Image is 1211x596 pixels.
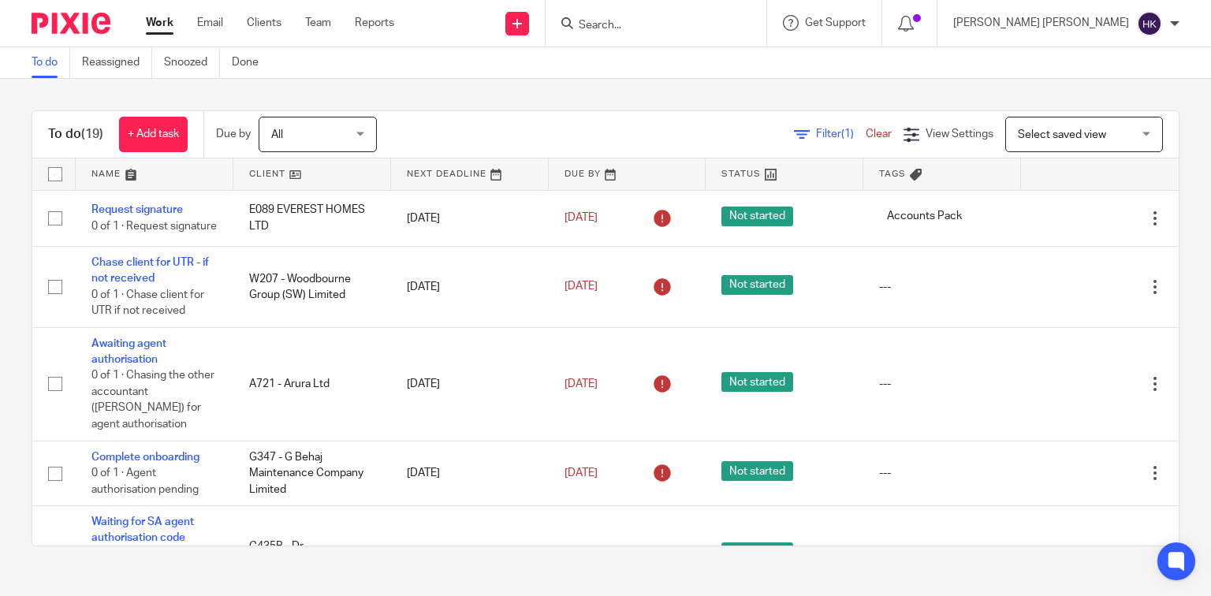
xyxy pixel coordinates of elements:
span: Not started [721,461,793,481]
span: Get Support [805,17,866,28]
span: Not started [721,207,793,226]
td: G347 - G Behaj Maintenance Company Limited [233,441,391,505]
a: Clear [866,129,892,140]
span: Not started [721,275,793,295]
td: W207 - Woodbourne Group (SW) Limited [233,246,391,327]
a: Chase client for UTR - if not received [91,257,209,284]
td: [DATE] [391,327,549,441]
span: [DATE] [565,378,598,389]
td: [DATE] [391,190,549,246]
span: 0 of 1 · Request signature [91,221,217,232]
span: Tags [879,169,906,178]
p: Due by [216,126,251,142]
span: 0 of 1 · Chase client for UTR if not received [91,289,204,317]
input: Search [577,19,719,33]
div: --- [879,465,1005,481]
a: Waiting for SA agent authorisation code [91,516,194,543]
span: Filter [816,129,866,140]
a: Work [146,15,173,31]
a: Reports [355,15,394,31]
span: Accounts Pack [879,207,970,226]
a: Snoozed [164,47,220,78]
span: All [271,129,283,140]
span: [DATE] [565,281,598,292]
a: + Add task [119,117,188,152]
span: [DATE] [565,467,598,479]
a: Request signature [91,204,183,215]
td: E089 EVEREST HOMES LTD [233,190,391,246]
img: svg%3E [1137,11,1162,36]
a: Clients [247,15,281,31]
img: Pixie [32,13,110,34]
span: Not started [721,372,793,392]
a: Email [197,15,223,31]
p: [PERSON_NAME] [PERSON_NAME] [953,15,1129,31]
h1: To do [48,126,103,143]
span: 0 of 1 · Agent authorisation pending [91,467,199,495]
span: View Settings [926,129,993,140]
span: Select saved view [1018,129,1106,140]
span: Not started [721,542,793,562]
td: [DATE] [391,246,549,327]
td: [DATE] [391,441,549,505]
a: Team [305,15,331,31]
a: Awaiting agent authorisation [91,338,166,365]
span: (1) [841,129,854,140]
a: Reassigned [82,47,152,78]
span: (19) [81,128,103,140]
span: 0 of 1 · Chasing the other accountant ([PERSON_NAME]) for agent authorisation [91,371,214,430]
a: To do [32,47,70,78]
td: A721 - Arura Ltd [233,327,391,441]
a: Done [232,47,270,78]
a: Complete onboarding [91,452,199,463]
div: --- [879,279,1005,295]
div: --- [879,376,1005,392]
span: [DATE] [565,213,598,224]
